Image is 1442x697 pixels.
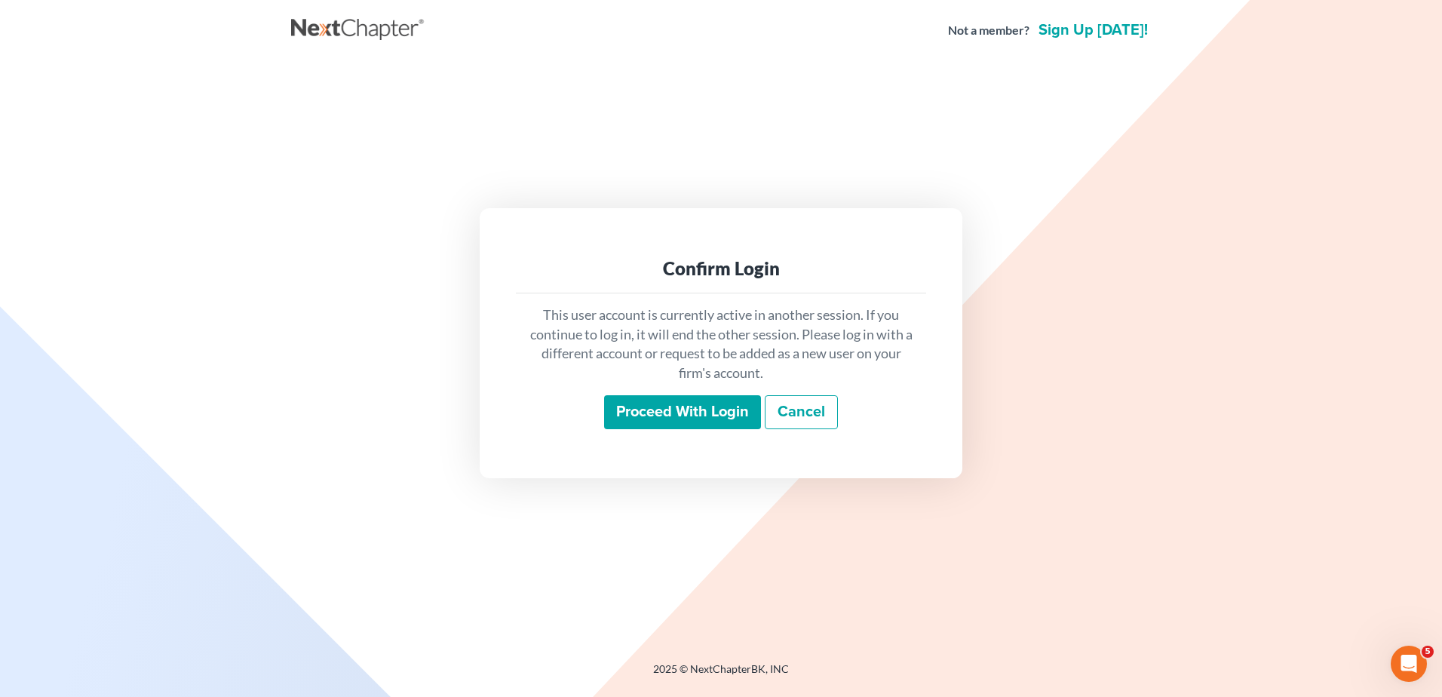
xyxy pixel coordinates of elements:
[604,395,761,430] input: Proceed with login
[1035,23,1151,38] a: Sign up [DATE]!
[948,22,1029,39] strong: Not a member?
[291,662,1151,689] div: 2025 © NextChapterBK, INC
[528,306,914,383] p: This user account is currently active in another session. If you continue to log in, it will end ...
[765,395,838,430] a: Cancel
[1422,646,1434,658] span: 5
[1391,646,1427,682] iframe: Intercom live chat
[528,256,914,281] div: Confirm Login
